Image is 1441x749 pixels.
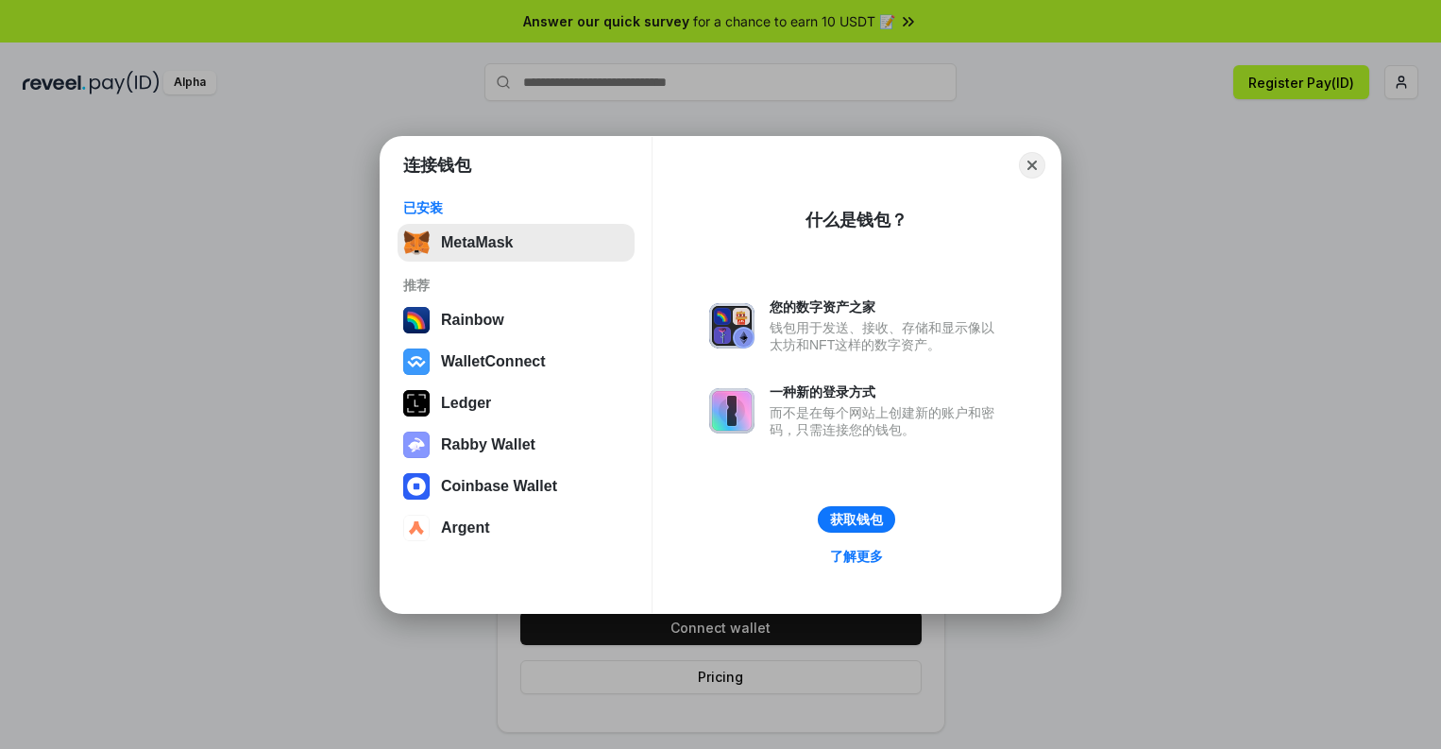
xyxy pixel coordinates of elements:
div: WalletConnect [441,353,546,370]
img: svg+xml,%3Csvg%20xmlns%3D%22http%3A%2F%2Fwww.w3.org%2F2000%2Fsvg%22%20fill%3D%22none%22%20viewBox... [709,303,754,349]
button: Rainbow [398,301,635,339]
h1: 连接钱包 [403,154,471,177]
button: Ledger [398,384,635,422]
button: MetaMask [398,224,635,262]
img: svg+xml,%3Csvg%20xmlns%3D%22http%3A%2F%2Fwww.w3.org%2F2000%2Fsvg%22%20fill%3D%22none%22%20viewBox... [709,388,754,434]
div: 获取钱包 [830,511,883,528]
button: WalletConnect [398,343,635,381]
button: Close [1019,152,1045,179]
button: 获取钱包 [818,506,895,533]
div: Argent [441,519,490,536]
div: Ledger [441,395,491,412]
div: 而不是在每个网站上创建新的账户和密码，只需连接您的钱包。 [770,404,1004,438]
div: 了解更多 [830,548,883,565]
img: svg+xml,%3Csvg%20width%3D%2228%22%20height%3D%2228%22%20viewBox%3D%220%200%2028%2028%22%20fill%3D... [403,349,430,375]
a: 了解更多 [819,544,894,569]
button: Argent [398,509,635,547]
img: svg+xml,%3Csvg%20xmlns%3D%22http%3A%2F%2Fwww.w3.org%2F2000%2Fsvg%22%20fill%3D%22none%22%20viewBox... [403,432,430,458]
div: Coinbase Wallet [441,478,557,495]
div: 推荐 [403,277,629,294]
div: 您的数字资产之家 [770,298,1004,315]
div: Rabby Wallet [441,436,535,453]
button: Rabby Wallet [398,426,635,464]
div: 钱包用于发送、接收、存储和显示像以太坊和NFT这样的数字资产。 [770,319,1004,353]
button: Coinbase Wallet [398,468,635,505]
div: 什么是钱包？ [805,209,907,231]
img: svg+xml,%3Csvg%20width%3D%2228%22%20height%3D%2228%22%20viewBox%3D%220%200%2028%2028%22%20fill%3D... [403,515,430,541]
img: svg+xml,%3Csvg%20xmlns%3D%22http%3A%2F%2Fwww.w3.org%2F2000%2Fsvg%22%20width%3D%2228%22%20height%3... [403,390,430,417]
div: MetaMask [441,234,513,251]
img: svg+xml,%3Csvg%20width%3D%22120%22%20height%3D%22120%22%20viewBox%3D%220%200%20120%20120%22%20fil... [403,307,430,333]
img: svg+xml,%3Csvg%20fill%3D%22none%22%20height%3D%2233%22%20viewBox%3D%220%200%2035%2033%22%20width%... [403,230,430,256]
div: Rainbow [441,312,504,329]
img: svg+xml,%3Csvg%20width%3D%2228%22%20height%3D%2228%22%20viewBox%3D%220%200%2028%2028%22%20fill%3D... [403,473,430,500]
div: 一种新的登录方式 [770,383,1004,400]
div: 已安装 [403,199,629,216]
